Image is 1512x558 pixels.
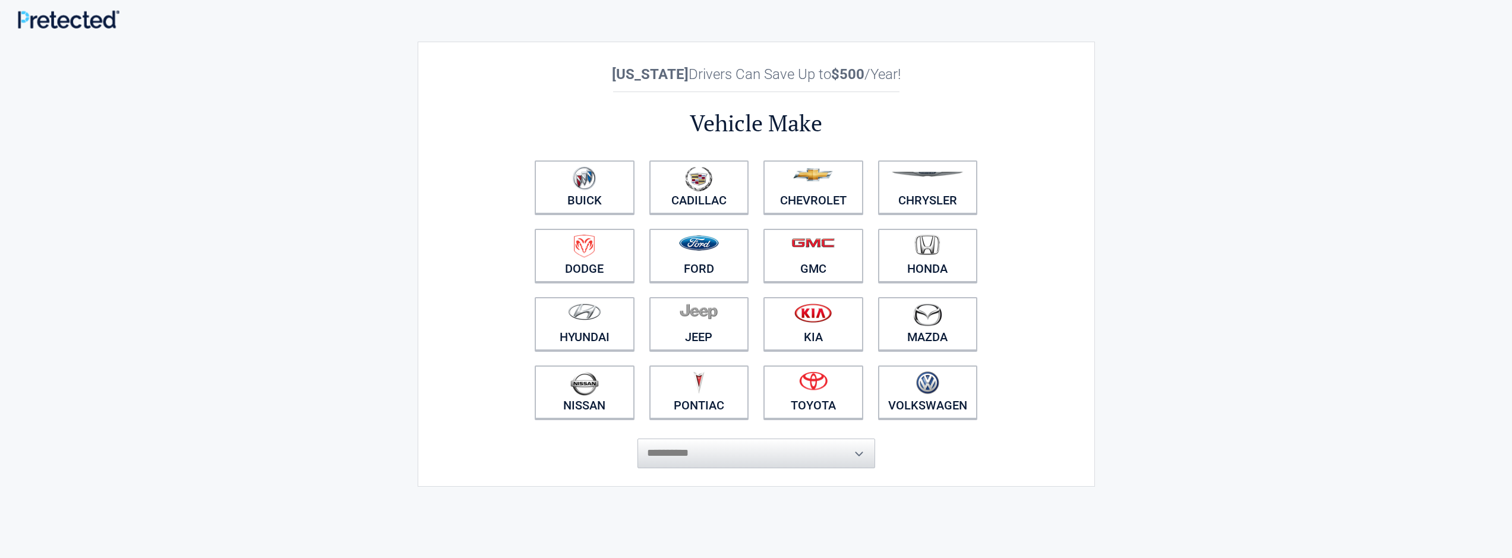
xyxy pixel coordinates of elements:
[612,66,689,83] b: [US_STATE]
[535,160,635,214] a: Buick
[679,235,719,251] img: ford
[18,10,119,29] img: Main Logo
[878,297,978,351] a: Mazda
[763,297,863,351] a: Kia
[791,238,835,248] img: gmc
[693,371,705,394] img: pontiac
[680,303,718,320] img: jeep
[878,365,978,419] a: Volkswagen
[891,172,964,177] img: chrysler
[685,166,712,191] img: cadillac
[763,229,863,282] a: GMC
[915,235,940,256] img: honda
[573,166,596,190] img: buick
[535,229,635,282] a: Dodge
[528,66,985,83] h2: Drivers Can Save Up to /Year
[649,365,749,419] a: Pontiac
[535,297,635,351] a: Hyundai
[913,303,942,326] img: mazda
[878,229,978,282] a: Honda
[574,235,595,258] img: dodge
[793,168,833,181] img: chevrolet
[763,160,863,214] a: Chevrolet
[878,160,978,214] a: Chrysler
[535,365,635,419] a: Nissan
[568,303,601,320] img: hyundai
[763,365,863,419] a: Toyota
[528,108,985,138] h2: Vehicle Make
[649,297,749,351] a: Jeep
[649,229,749,282] a: Ford
[570,371,599,396] img: nissan
[794,303,832,323] img: kia
[916,371,939,395] img: volkswagen
[831,66,864,83] b: $500
[649,160,749,214] a: Cadillac
[799,371,828,390] img: toyota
